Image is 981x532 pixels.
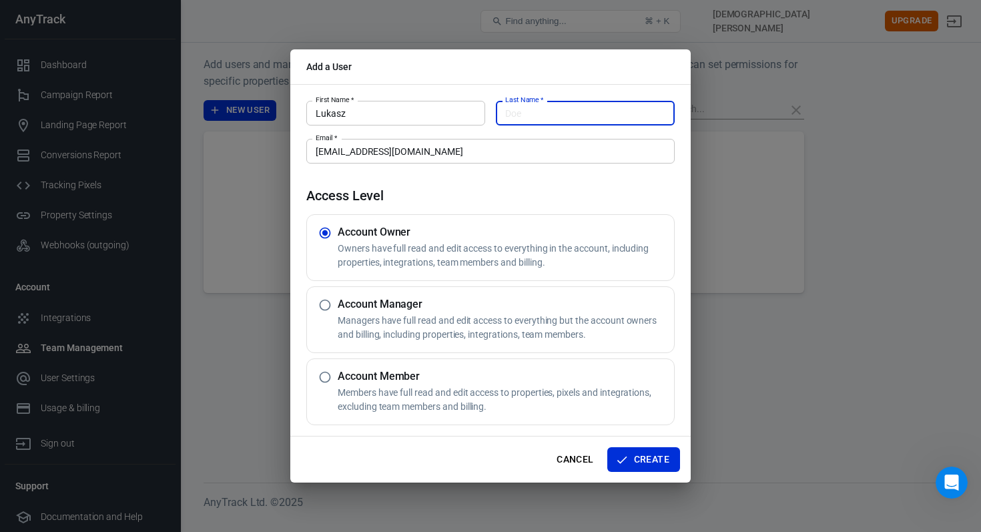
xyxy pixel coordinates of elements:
[607,447,680,472] button: Create
[338,226,669,239] h5: Account Owner
[316,95,354,105] label: First Name
[338,370,669,383] h5: Account Member
[306,101,485,125] input: John
[936,467,968,499] iframe: Intercom live chat
[505,95,543,105] label: Last Name
[496,101,675,125] input: Doe
[338,298,669,311] h5: Account Manager
[306,139,675,164] input: john.doe@work.com
[290,49,691,84] h2: Add a User
[338,314,669,342] p: Managers have full read and edit access to everything but the account owners and billing, includi...
[551,447,599,472] button: Cancel
[338,386,669,414] p: Members have full read and edit access to properties, pixels and integrations, excluding team mem...
[316,133,337,143] label: Email
[338,242,669,270] p: Owners have full read and edit access to everything in the account, including properties, integra...
[306,188,675,204] h4: Access Level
